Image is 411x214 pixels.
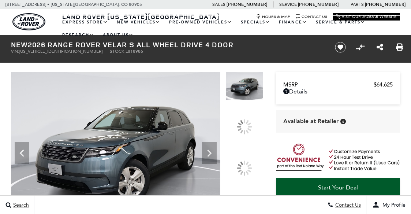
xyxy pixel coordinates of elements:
a: Specials [236,16,274,29]
a: MSRP $64,625 [283,81,393,88]
span: Land Rover [US_STATE][GEOGRAPHIC_DATA] [62,12,220,21]
a: About Us [98,29,138,41]
span: Parts [351,2,364,7]
span: Sales [212,2,225,7]
img: New 2026 Giola Green LAND ROVER S image 1 [226,72,263,100]
span: My Profile [380,202,406,208]
a: Visit Our Jaguar Website [336,14,397,19]
a: Land Rover [US_STATE][GEOGRAPHIC_DATA] [58,12,224,21]
strong: New [11,40,28,49]
div: Vehicle is in stock and ready for immediate delivery. Due to demand, availability is subject to c... [340,119,346,124]
span: Search [11,202,29,208]
span: $64,625 [374,81,393,88]
a: [PHONE_NUMBER] [227,1,267,7]
span: VIN: [11,49,19,54]
a: Print this New 2026 Range Rover Velar S All Wheel Drive 4 Door [396,43,403,52]
a: [PHONE_NUMBER] [298,1,339,7]
img: Land Rover [12,13,45,30]
a: Research [58,29,98,41]
span: Start Your Deal [318,184,358,191]
a: EXPRESS STORE [58,16,112,29]
span: Service [279,2,296,7]
a: Share this New 2026 Range Rover Velar S All Wheel Drive 4 Door [377,43,383,52]
span: Stock: [110,49,126,54]
span: Available at Retailer [283,117,339,125]
nav: Main Navigation [58,16,400,41]
a: land-rover [12,13,45,30]
a: [PHONE_NUMBER] [365,1,406,7]
h1: 2026 Range Rover Velar S All Wheel Drive 4 Door [11,41,323,49]
button: Save vehicle [332,41,348,53]
a: Contact Us [296,14,327,19]
span: MSRP [283,81,374,88]
span: L818986 [126,49,143,54]
button: user-profile-menu [367,196,411,214]
span: Contact Us [333,202,361,208]
a: Pre-Owned Vehicles [165,16,236,29]
a: Service & Parts [311,16,370,29]
a: [STREET_ADDRESS] • [US_STATE][GEOGRAPHIC_DATA], CO 80905 [5,2,142,7]
a: Finance [274,16,311,29]
a: Start Your Deal [276,178,400,197]
button: Compare vehicle [355,42,366,53]
a: Details [283,88,393,95]
a: Hours & Map [256,14,290,19]
a: New Vehicles [112,16,165,29]
span: [US_VEHICLE_IDENTIFICATION_NUMBER] [19,49,102,54]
